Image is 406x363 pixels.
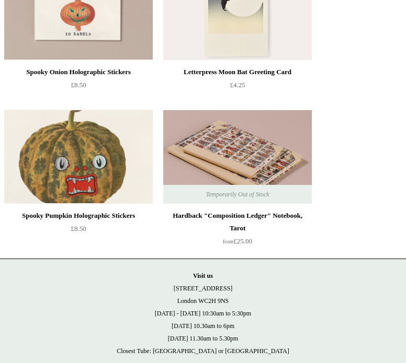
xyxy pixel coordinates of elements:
span: £25.00 [223,237,252,245]
div: Spooky Pumpkin Holographic Stickers [7,209,150,222]
div: Letterpress Moon Bat Greeting Card [166,66,309,78]
span: £8.50 [71,81,86,89]
a: Letterpress Moon Bat Greeting Card £4.25 [163,66,312,109]
a: Spooky Pumpkin Holographic Stickers £8.50 [4,209,153,252]
span: from [223,239,233,244]
a: Spooky Onion Holographic Stickers £8.50 [4,66,153,109]
img: Spooky Pumpkin Holographic Stickers [4,110,153,204]
span: £4.25 [230,81,245,89]
span: Temporarily Out of Stock [195,185,279,204]
strong: Visit us [193,272,213,279]
div: Hardback "Composition Ledger" Notebook, Tarot [166,209,309,235]
a: Spooky Pumpkin Holographic Stickers Spooky Pumpkin Holographic Stickers [4,110,153,204]
img: Hardback "Composition Ledger" Notebook, Tarot [163,110,312,204]
a: Hardback "Composition Ledger" Notebook, Tarot from£25.00 [163,209,312,252]
div: Spooky Onion Holographic Stickers [7,66,150,78]
p: [STREET_ADDRESS] London WC2H 9NS [DATE] - [DATE] 10:30am to 5:30pm [DATE] 10.30am to 6pm [DATE] 1... [10,270,396,357]
span: £8.50 [71,225,86,232]
a: Hardback "Composition Ledger" Notebook, Tarot Hardback "Composition Ledger" Notebook, Tarot Tempo... [163,110,312,204]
